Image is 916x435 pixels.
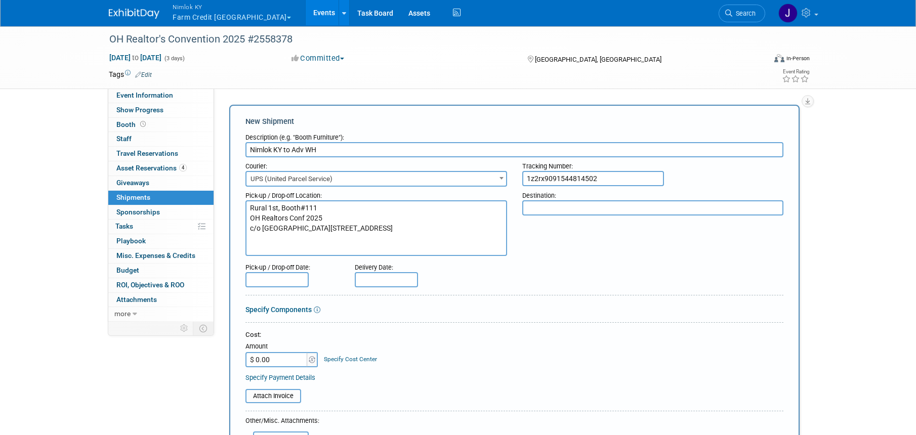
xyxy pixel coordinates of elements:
img: Jamie Dunn [778,4,798,23]
span: Show Progress [116,106,163,114]
span: Playbook [116,237,146,245]
a: more [108,307,214,321]
div: Tracking Number: [522,157,784,171]
span: Event Information [116,91,173,99]
div: OH Realtor's Convention 2025 #2558378 [106,30,750,49]
span: Attachments [116,295,157,303]
a: Travel Reservations [108,147,214,161]
div: Cost: [245,330,783,340]
span: Shipments [116,193,150,201]
div: In-Person [786,55,810,62]
td: Personalize Event Tab Strip [176,322,193,335]
a: ROI, Objectives & ROO [108,278,214,292]
img: ExhibitDay [109,9,159,19]
img: Format-Inperson.png [774,54,784,62]
div: New Shipment [245,116,783,127]
span: Nimlok KY [173,2,291,12]
div: Event Format [705,53,810,68]
span: Booth not reserved yet [138,120,148,128]
span: [DATE] [DATE] [109,53,162,62]
div: Other/Misc. Attachments: [245,416,319,428]
a: Staff [108,132,214,146]
span: (3 days) [163,55,185,62]
span: more [114,310,131,318]
span: 4 [179,164,187,171]
div: Courier: [245,157,507,171]
body: Rich Text Area. Press ALT-0 for help. [6,4,523,14]
a: Specify Cost Center [324,356,377,363]
span: Giveaways [116,179,149,187]
span: Tasks [115,222,133,230]
div: Description (e.g. "Booth Furniture"): [245,128,783,142]
a: Specify Components [245,306,312,314]
div: Pick-up / Drop-off Location: [245,187,507,200]
a: Event Information [108,89,214,103]
a: Attachments [108,293,214,307]
span: ROI, Objectives & ROO [116,281,184,289]
div: Pick-up / Drop-off Date: [245,258,340,272]
span: Misc. Expenses & Credits [116,251,195,259]
a: Giveaways [108,176,214,190]
span: [GEOGRAPHIC_DATA], [GEOGRAPHIC_DATA] [535,56,661,63]
a: Specify Payment Details [245,374,315,381]
a: Shipments [108,191,214,205]
div: Delivery Date: [355,258,478,272]
a: Asset Reservations4 [108,161,214,176]
button: Committed [288,53,348,64]
a: Search [719,5,765,22]
div: Amount [245,342,319,352]
span: Staff [116,135,132,143]
div: Destination: [522,187,784,200]
span: Search [732,10,756,17]
span: to [131,54,140,62]
span: Sponsorships [116,208,160,216]
a: Edit [135,71,152,78]
span: Travel Reservations [116,149,178,157]
a: Budget [108,264,214,278]
td: Tags [109,69,152,79]
span: Asset Reservations [116,164,187,172]
span: UPS (United Parcel Service) [246,172,506,186]
a: Tasks [108,220,214,234]
a: Sponsorships [108,205,214,220]
a: Misc. Expenses & Credits [108,249,214,263]
a: Booth [108,118,214,132]
span: UPS (United Parcel Service) [245,171,507,187]
span: Booth [116,120,148,128]
div: Event Rating [782,69,809,74]
td: Toggle Event Tabs [193,322,214,335]
a: Show Progress [108,103,214,117]
a: Playbook [108,234,214,248]
span: Budget [116,266,139,274]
